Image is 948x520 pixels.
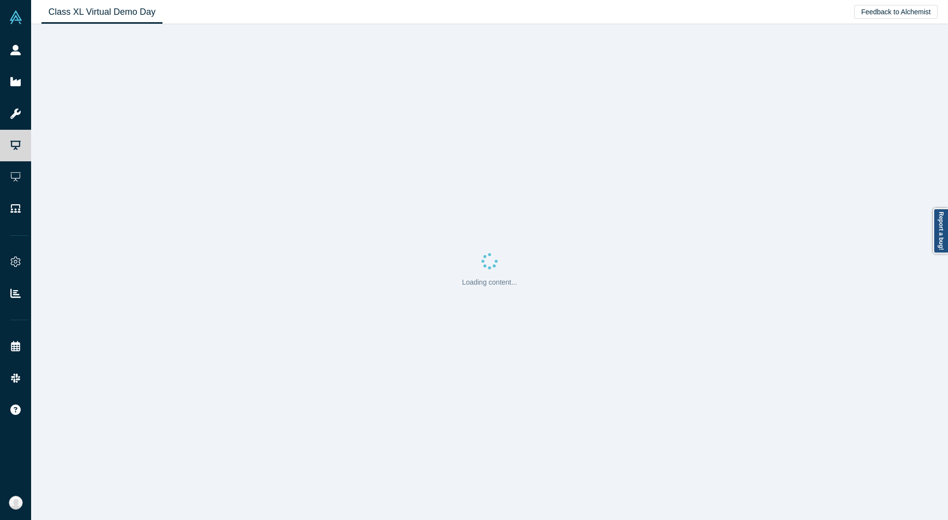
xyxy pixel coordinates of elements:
p: Loading content... [462,277,517,288]
a: Class XL Virtual Demo Day [41,0,162,24]
a: Report a bug! [933,208,948,254]
img: Ally Hoang's Account [9,496,23,510]
img: Alchemist Vault Logo [9,10,23,24]
button: Feedback to Alchemist [854,5,938,19]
